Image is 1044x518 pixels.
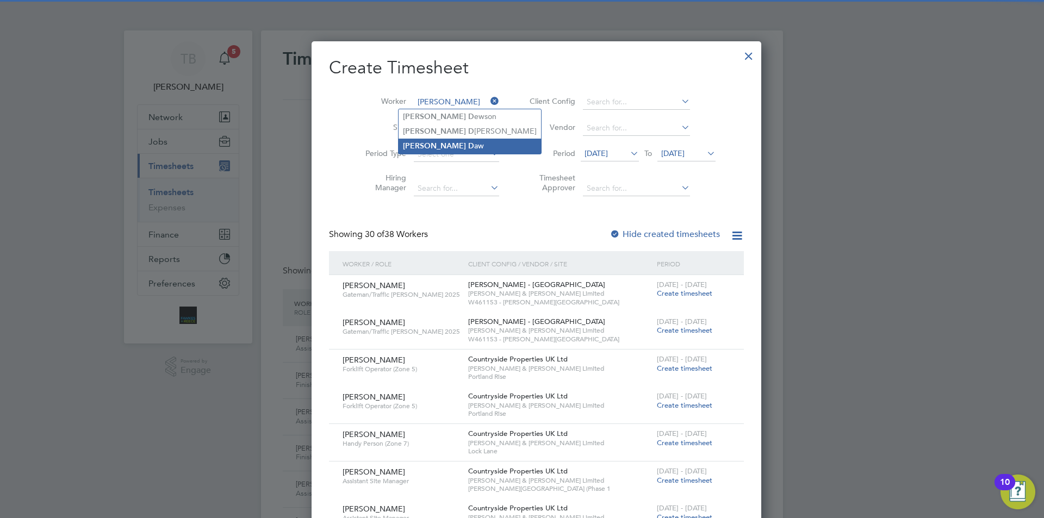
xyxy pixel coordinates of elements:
[468,280,605,289] span: [PERSON_NAME] - [GEOGRAPHIC_DATA]
[468,503,568,513] span: Countryside Properties UK Ltd
[357,173,406,192] label: Hiring Manager
[468,354,568,364] span: Countryside Properties UK Ltd
[468,484,651,493] span: [PERSON_NAME][GEOGRAPHIC_DATA] (Phase 1
[403,112,466,121] b: [PERSON_NAME]
[657,476,712,485] span: Create timesheet
[468,141,474,151] b: D
[468,317,605,326] span: [PERSON_NAME] - [GEOGRAPHIC_DATA]
[657,280,707,289] span: [DATE] - [DATE]
[610,229,720,240] label: Hide created timesheets
[468,466,568,476] span: Countryside Properties UK Ltd
[657,429,707,438] span: [DATE] - [DATE]
[526,96,575,106] label: Client Config
[399,124,541,139] li: [PERSON_NAME]
[365,229,428,240] span: 38 Workers
[657,391,707,401] span: [DATE] - [DATE]
[414,181,499,196] input: Search for...
[1000,475,1035,509] button: Open Resource Center, 10 new notifications
[1000,482,1010,496] div: 10
[468,476,651,485] span: [PERSON_NAME] & [PERSON_NAME] Limited
[657,317,707,326] span: [DATE] - [DATE]
[343,402,460,410] span: Forklift Operator (Zone 5)
[583,181,690,196] input: Search for...
[657,466,707,476] span: [DATE] - [DATE]
[343,467,405,477] span: [PERSON_NAME]
[526,173,575,192] label: Timesheet Approver
[468,298,651,307] span: W461153 - [PERSON_NAME][GEOGRAPHIC_DATA]
[468,429,568,438] span: Countryside Properties UK Ltd
[357,96,406,106] label: Worker
[468,372,651,381] span: Portland Rise
[657,354,707,364] span: [DATE] - [DATE]
[468,447,651,455] span: Lock Lane
[343,439,460,448] span: Handy Person (Zone 7)
[343,280,405,290] span: [PERSON_NAME]
[468,364,651,373] span: [PERSON_NAME] & [PERSON_NAME] Limited
[526,122,575,132] label: Vendor
[465,251,654,276] div: Client Config / Vendor / Site
[343,290,460,299] span: Gateman/Traffic [PERSON_NAME] 2025
[657,364,712,373] span: Create timesheet
[329,57,744,79] h2: Create Timesheet
[641,146,655,160] span: To
[340,251,465,276] div: Worker / Role
[343,327,460,336] span: Gateman/Traffic [PERSON_NAME] 2025
[468,112,474,121] b: D
[414,95,499,110] input: Search for...
[329,229,430,240] div: Showing
[654,251,733,276] div: Period
[357,148,406,158] label: Period Type
[657,438,712,447] span: Create timesheet
[399,109,541,124] li: ewson
[403,127,466,136] b: [PERSON_NAME]
[468,127,474,136] b: D
[403,141,466,151] b: [PERSON_NAME]
[343,477,460,485] span: Assistant Site Manager
[468,289,651,298] span: [PERSON_NAME] & [PERSON_NAME] Limited
[585,148,608,158] span: [DATE]
[468,401,651,410] span: [PERSON_NAME] & [PERSON_NAME] Limited
[357,122,406,132] label: Site
[343,365,460,373] span: Forklift Operator (Zone 5)
[343,355,405,365] span: [PERSON_NAME]
[399,139,541,153] li: aw
[657,503,707,513] span: [DATE] - [DATE]
[343,317,405,327] span: [PERSON_NAME]
[343,429,405,439] span: [PERSON_NAME]
[661,148,685,158] span: [DATE]
[468,391,568,401] span: Countryside Properties UK Ltd
[526,148,575,158] label: Period
[657,289,712,298] span: Create timesheet
[365,229,384,240] span: 30 of
[468,439,651,447] span: [PERSON_NAME] & [PERSON_NAME] Limited
[657,401,712,410] span: Create timesheet
[468,409,651,418] span: Portland Rise
[583,95,690,110] input: Search for...
[343,392,405,402] span: [PERSON_NAME]
[343,504,405,514] span: [PERSON_NAME]
[657,326,712,335] span: Create timesheet
[468,326,651,335] span: [PERSON_NAME] & [PERSON_NAME] Limited
[583,121,690,136] input: Search for...
[468,335,651,344] span: W461153 - [PERSON_NAME][GEOGRAPHIC_DATA]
